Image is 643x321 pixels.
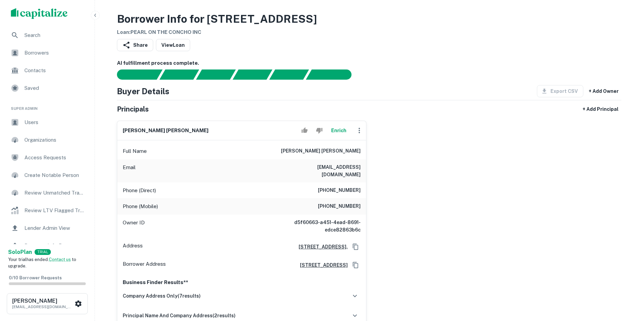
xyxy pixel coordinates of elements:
a: Contact us [49,257,71,262]
button: Copy Address [350,260,361,270]
button: + Add Principal [580,103,621,115]
h4: Buyer Details [117,85,169,97]
a: Lender Admin View [5,220,89,236]
a: Create Notable Person [5,167,89,183]
button: Accept [299,124,310,137]
button: Enrich [328,124,350,137]
h6: Loan : PEARL ON THE CONCHO INC [117,28,317,36]
a: Review LTV Flagged Transactions [5,202,89,219]
p: Phone (Direct) [123,186,156,195]
span: Your trial has ended. to upgrade. [8,257,76,269]
p: Full Name [123,147,147,155]
button: Reject [313,124,325,137]
p: [EMAIL_ADDRESS][DOMAIN_NAME] [12,304,73,310]
a: [STREET_ADDRESS] [295,261,348,269]
p: Address [123,242,143,252]
h6: [PHONE_NUMBER] [318,202,361,210]
span: Search [24,31,85,39]
p: Phone (Mobile) [123,202,158,210]
span: Lender Admin View [24,224,85,232]
h6: principal name and company address ( 2 results) [123,312,236,319]
h6: company address only ( 7 results) [123,292,201,300]
a: Saved [5,80,89,96]
p: Email [123,163,136,178]
strong: Solo Plan [8,249,32,255]
a: Organizations [5,132,89,148]
li: Super Admin [5,98,89,114]
div: TRIAL [35,249,51,255]
span: Saved [24,84,85,92]
span: Review LTV Flagged Transactions [24,206,85,215]
h6: [PERSON_NAME] [PERSON_NAME] [281,147,361,155]
span: Review Unmatched Transactions [24,189,85,197]
button: Copy Address [350,242,361,252]
h6: [PHONE_NUMBER] [318,186,361,195]
span: Contacts [24,66,85,75]
div: Principals found, still searching for contact information. This may take time... [269,69,309,80]
a: Borrower Info Requests [5,238,89,254]
p: Business Finder Results** [123,278,361,286]
a: Access Requests [5,149,89,166]
button: [PERSON_NAME][EMAIL_ADDRESS][DOMAIN_NAME] [7,293,88,314]
button: Share [117,39,153,51]
span: Organizations [24,136,85,144]
h6: [EMAIL_ADDRESS][DOMAIN_NAME] [279,163,361,178]
div: Documents found, AI parsing details... [196,69,236,80]
h6: [PERSON_NAME] [PERSON_NAME] [123,127,208,135]
a: [STREET_ADDRESS], [293,243,348,250]
span: Users [24,118,85,126]
div: Your request is received and processing... [159,69,199,80]
a: Search [5,27,89,43]
a: ViewLoan [156,39,190,51]
div: AI fulfillment process complete. [306,69,360,80]
span: Create Notable Person [24,171,85,179]
button: + Add Owner [586,85,621,97]
span: Borrowers [24,49,85,57]
p: Borrower Address [123,260,166,270]
div: Principals found, AI now looking for contact information... [233,69,272,80]
iframe: Chat Widget [609,267,643,299]
span: Access Requests [24,154,85,162]
span: 0 / 10 Borrower Requests [9,275,62,280]
div: Sending borrower request to AI... [109,69,160,80]
h6: [PERSON_NAME] [12,298,73,304]
h5: Principals [117,104,149,114]
a: SoloPlan [8,248,32,256]
a: Borrowers [5,45,89,61]
a: Users [5,114,89,131]
a: Contacts [5,62,89,79]
span: Borrower Info Requests [24,242,85,250]
a: Review Unmatched Transactions [5,185,89,201]
h3: Borrower Info for [STREET_ADDRESS] [117,11,317,27]
h6: AI fulfillment process complete. [117,59,621,67]
p: Owner ID [123,219,145,234]
h6: d5f60663-a451-4ead-8691-edce82863b6c [279,219,361,234]
img: capitalize-logo.png [11,8,68,19]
